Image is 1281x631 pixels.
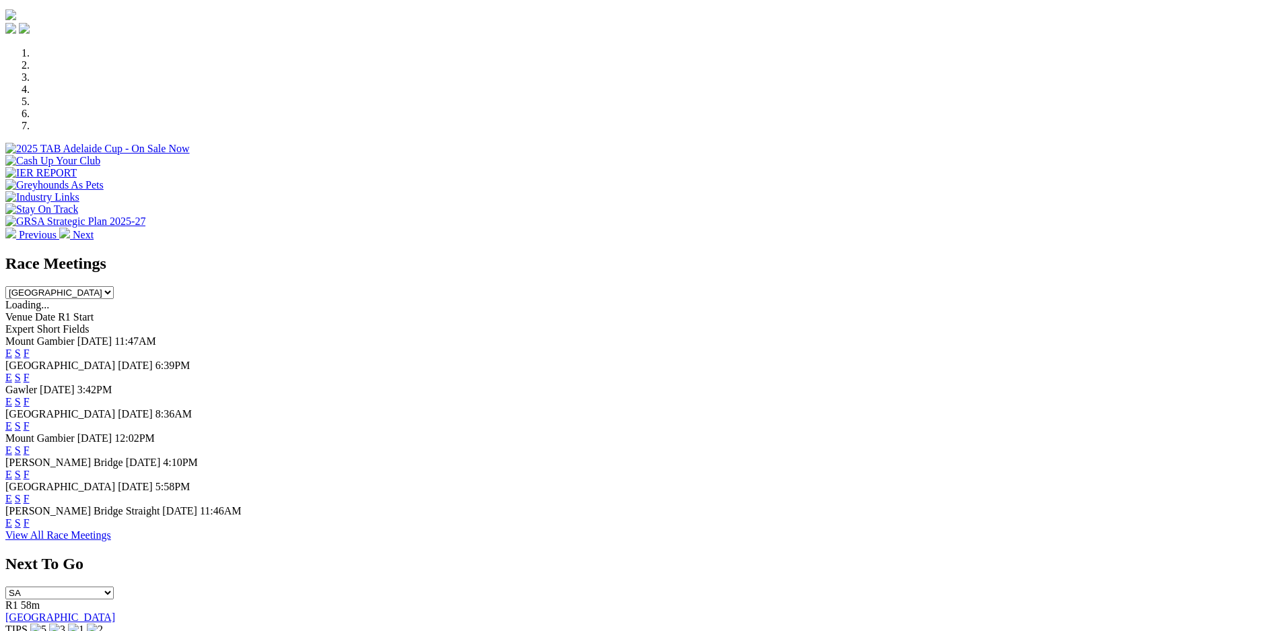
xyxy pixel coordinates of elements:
[5,493,12,504] a: E
[5,203,78,215] img: Stay On Track
[155,408,192,420] span: 8:36AM
[24,347,30,359] a: F
[15,420,21,432] a: S
[19,229,57,240] span: Previous
[114,432,155,444] span: 12:02PM
[5,517,12,529] a: E
[5,167,77,179] img: IER REPORT
[5,215,145,228] img: GRSA Strategic Plan 2025-27
[24,517,30,529] a: F
[5,179,104,191] img: Greyhounds As Pets
[5,191,79,203] img: Industry Links
[5,611,115,623] a: [GEOGRAPHIC_DATA]
[15,372,21,383] a: S
[5,505,160,517] span: [PERSON_NAME] Bridge Straight
[15,347,21,359] a: S
[200,505,242,517] span: 11:46AM
[5,323,34,335] span: Expert
[5,408,115,420] span: [GEOGRAPHIC_DATA]
[5,347,12,359] a: E
[5,469,12,480] a: E
[118,408,153,420] span: [DATE]
[5,23,16,34] img: facebook.svg
[5,432,75,444] span: Mount Gambier
[15,444,21,456] a: S
[5,255,1276,273] h2: Race Meetings
[24,372,30,383] a: F
[59,229,94,240] a: Next
[118,481,153,492] span: [DATE]
[40,384,75,395] span: [DATE]
[77,335,112,347] span: [DATE]
[58,311,94,323] span: R1 Start
[15,396,21,407] a: S
[59,228,70,238] img: chevron-right-pager-white.svg
[5,444,12,456] a: E
[73,229,94,240] span: Next
[5,360,115,371] span: [GEOGRAPHIC_DATA]
[126,457,161,468] span: [DATE]
[5,299,49,310] span: Loading...
[5,143,190,155] img: 2025 TAB Adelaide Cup - On Sale Now
[114,335,156,347] span: 11:47AM
[5,599,18,611] span: R1
[5,529,111,541] a: View All Race Meetings
[5,335,75,347] span: Mount Gambier
[118,360,153,371] span: [DATE]
[163,457,198,468] span: 4:10PM
[5,396,12,407] a: E
[162,505,197,517] span: [DATE]
[24,493,30,504] a: F
[15,517,21,529] a: S
[5,420,12,432] a: E
[77,384,112,395] span: 3:42PM
[24,444,30,456] a: F
[5,384,37,395] span: Gawler
[24,469,30,480] a: F
[5,555,1276,573] h2: Next To Go
[24,420,30,432] a: F
[19,23,30,34] img: twitter.svg
[15,493,21,504] a: S
[155,360,191,371] span: 6:39PM
[5,311,32,323] span: Venue
[5,457,123,468] span: [PERSON_NAME] Bridge
[77,432,112,444] span: [DATE]
[35,311,55,323] span: Date
[5,9,16,20] img: logo-grsa-white.png
[21,599,40,611] span: 58m
[5,228,16,238] img: chevron-left-pager-white.svg
[15,469,21,480] a: S
[63,323,89,335] span: Fields
[155,481,191,492] span: 5:58PM
[37,323,61,335] span: Short
[5,229,59,240] a: Previous
[5,155,100,167] img: Cash Up Your Club
[24,396,30,407] a: F
[5,372,12,383] a: E
[5,481,115,492] span: [GEOGRAPHIC_DATA]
